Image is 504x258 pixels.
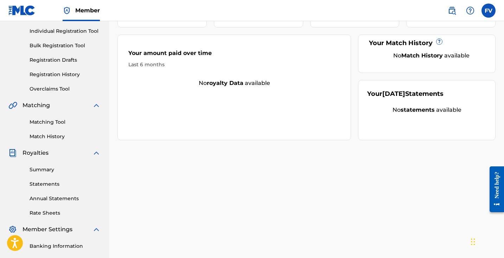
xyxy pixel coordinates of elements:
iframe: Resource Center [484,161,504,217]
span: Member [75,6,100,14]
span: Royalties [23,149,49,157]
span: [DATE] [382,90,405,98]
img: Matching [8,101,17,110]
img: help [466,6,474,15]
img: MLC Logo [8,5,36,16]
img: Member Settings [8,225,17,234]
a: Banking Information [30,242,101,250]
div: Your Statements [367,89,444,99]
iframe: Chat Widget [469,224,504,258]
strong: royalty data [207,80,243,86]
span: Matching [23,101,50,110]
a: Statements [30,180,101,188]
a: Bulk Registration Tool [30,42,101,49]
div: Your Match History [367,38,486,48]
img: Top Rightsholder [63,6,71,15]
img: expand [92,149,101,157]
img: expand [92,225,101,234]
div: Drag [471,231,475,252]
div: No available [118,79,351,87]
a: Rate Sheets [30,209,101,217]
a: Individual Registration Tool [30,27,101,35]
a: Registration Drafts [30,56,101,64]
a: Public Search [445,4,459,18]
div: Your amount paid over time [128,49,340,61]
img: expand [92,101,101,110]
div: No available [376,51,486,60]
a: Annual Statements [30,195,101,202]
div: Help [463,4,477,18]
img: Royalties [8,149,17,157]
span: Member Settings [23,225,72,234]
div: User Menu [481,4,496,18]
strong: Match History [401,52,443,59]
span: ? [436,39,442,44]
img: search [448,6,456,15]
div: Last 6 months [128,61,340,68]
strong: statements [401,106,435,113]
a: Registration History [30,71,101,78]
a: Match History [30,133,101,140]
a: Summary [30,166,101,173]
a: Matching Tool [30,118,101,126]
div: No available [367,106,486,114]
a: Overclaims Tool [30,85,101,93]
